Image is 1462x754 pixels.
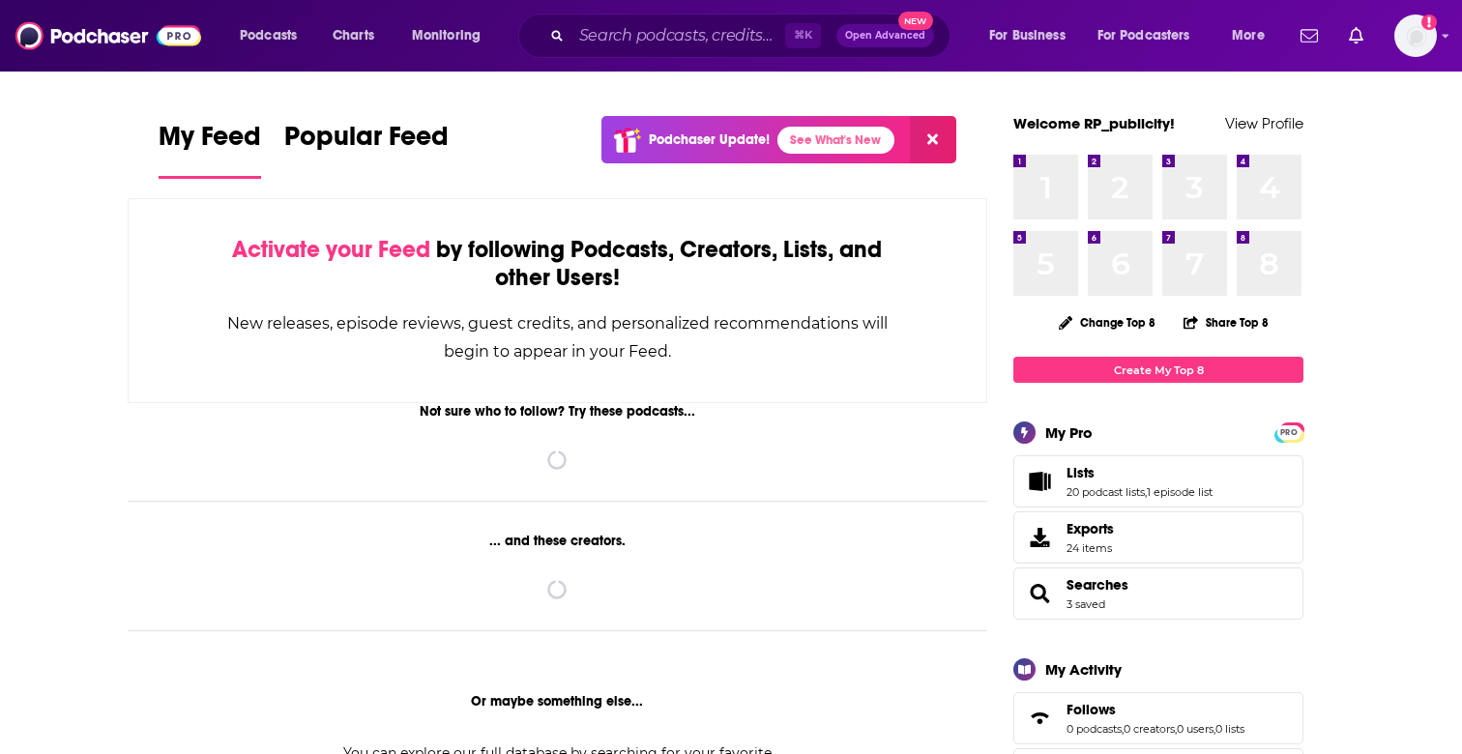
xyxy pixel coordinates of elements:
button: open menu [976,20,1090,51]
span: Podcasts [240,22,297,49]
a: View Profile [1225,114,1303,132]
div: My Pro [1045,423,1093,442]
a: 20 podcast lists [1067,485,1145,499]
span: PRO [1277,425,1301,440]
a: 0 lists [1215,722,1244,736]
span: Follows [1067,701,1116,718]
div: Search podcasts, credits, & more... [537,14,969,58]
a: Welcome RP_publicity! [1013,114,1175,132]
a: My Feed [159,120,261,179]
button: open menu [226,20,322,51]
span: Open Advanced [845,31,925,41]
a: Searches [1020,580,1059,607]
span: New [898,12,933,30]
span: More [1232,22,1265,49]
button: open menu [398,20,506,51]
span: Exports [1020,524,1059,551]
button: Change Top 8 [1047,310,1167,334]
a: 0 creators [1124,722,1175,736]
span: ⌘ K [785,23,821,48]
a: Lists [1020,468,1059,495]
a: Follows [1020,705,1059,732]
img: User Profile [1394,14,1437,57]
span: , [1175,722,1177,736]
a: Searches [1067,576,1128,594]
span: Lists [1013,455,1303,507]
span: Charts [333,22,374,49]
div: by following Podcasts, Creators, Lists, and other Users! [225,236,890,292]
img: Podchaser - Follow, Share and Rate Podcasts [15,17,201,54]
span: For Business [989,22,1066,49]
a: PRO [1277,424,1301,439]
button: open menu [1085,20,1218,51]
a: Charts [320,20,386,51]
span: Activate your Feed [232,235,430,264]
p: Podchaser Update! [649,131,770,148]
a: 3 saved [1067,597,1105,611]
a: Show notifications dropdown [1293,19,1326,52]
span: Follows [1013,692,1303,744]
span: For Podcasters [1097,22,1190,49]
a: Create My Top 8 [1013,357,1303,383]
span: 24 items [1067,541,1114,555]
a: Follows [1067,701,1244,718]
a: 0 podcasts [1067,722,1122,736]
div: ... and these creators. [128,533,987,549]
span: , [1213,722,1215,736]
div: New releases, episode reviews, guest credits, and personalized recommendations will begin to appe... [225,309,890,365]
a: 1 episode list [1147,485,1213,499]
span: Searches [1013,567,1303,620]
span: Logged in as RP_publicity [1394,14,1437,57]
div: Not sure who to follow? Try these podcasts... [128,403,987,420]
span: , [1122,722,1124,736]
a: Popular Feed [284,120,449,179]
a: 0 users [1177,722,1213,736]
div: Or maybe something else... [128,693,987,710]
span: My Feed [159,120,261,164]
span: Monitoring [412,22,481,49]
span: Exports [1067,520,1114,537]
span: Popular Feed [284,120,449,164]
button: Show profile menu [1394,14,1437,57]
a: Show notifications dropdown [1341,19,1371,52]
a: Exports [1013,511,1303,564]
a: Lists [1067,464,1213,481]
button: Share Top 8 [1183,304,1270,341]
a: See What's New [777,127,894,154]
span: , [1145,485,1147,499]
button: open menu [1218,20,1289,51]
input: Search podcasts, credits, & more... [571,20,785,51]
div: My Activity [1045,660,1122,679]
button: Open AdvancedNew [836,24,934,47]
svg: Add a profile image [1421,14,1437,30]
span: Lists [1067,464,1095,481]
